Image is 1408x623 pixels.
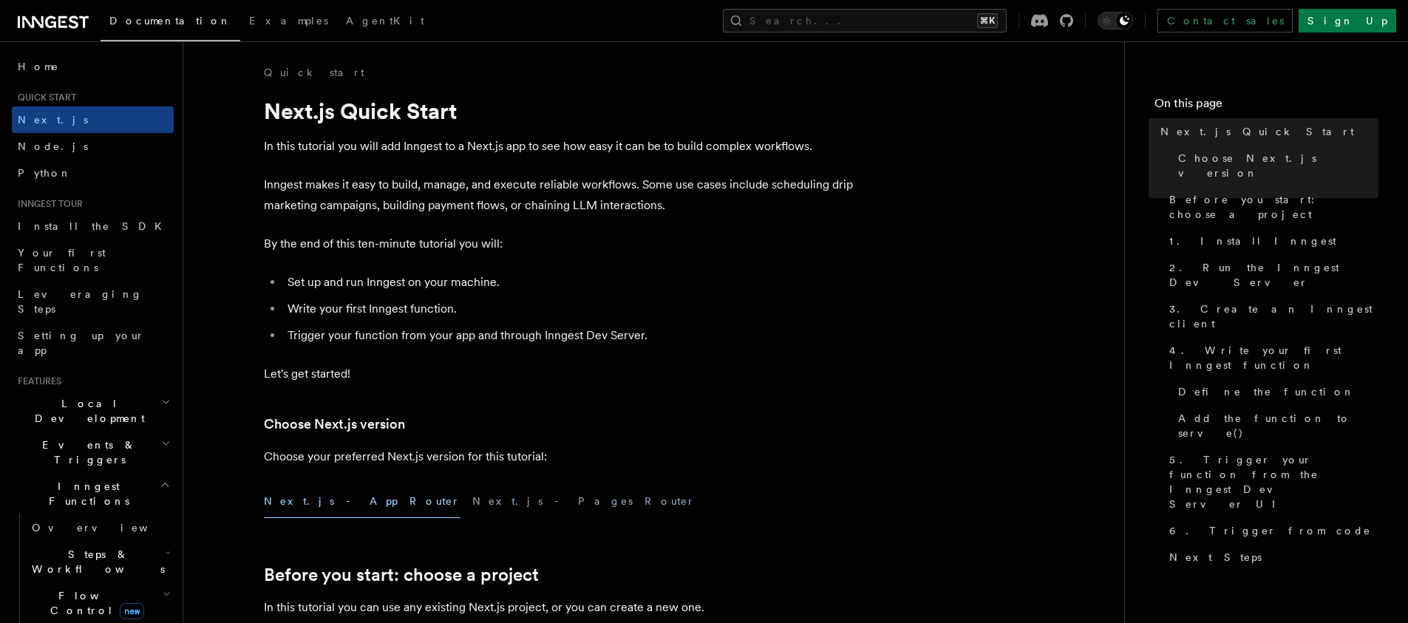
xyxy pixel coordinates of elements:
p: In this tutorial you will add Inngest to a Next.js app to see how easy it can be to build complex... [264,136,855,157]
a: Add the function to serve() [1172,405,1378,446]
span: AgentKit [346,15,424,27]
li: Trigger your function from your app and through Inngest Dev Server. [283,325,855,346]
a: Setting up your app [12,322,174,364]
span: Events & Triggers [12,438,161,467]
span: Flow Control [26,588,163,618]
span: 5. Trigger your function from the Inngest Dev Server UI [1169,452,1378,511]
span: Node.js [18,140,88,152]
button: Steps & Workflows [26,541,174,582]
span: Add the function to serve() [1178,411,1378,440]
span: 2. Run the Inngest Dev Server [1169,260,1378,290]
span: Examples [249,15,328,27]
a: Quick start [264,65,364,80]
span: Features [12,375,61,387]
a: Choose Next.js version [1172,145,1378,186]
button: Inngest Functions [12,473,174,514]
span: 1. Install Inngest [1169,234,1336,248]
span: Quick start [12,92,76,103]
button: Events & Triggers [12,432,174,473]
a: 4. Write your first Inngest function [1163,337,1378,378]
p: Inngest makes it easy to build, manage, and execute reliable workflows. Some use cases include sc... [264,174,855,216]
span: Python [18,167,72,179]
span: Inngest tour [12,198,83,210]
a: Before you start: choose a project [1163,186,1378,228]
a: Contact sales [1157,9,1293,33]
span: Home [18,59,59,74]
a: Documentation [101,4,240,41]
button: Next.js - App Router [264,485,460,518]
a: 6. Trigger from code [1163,517,1378,544]
li: Write your first Inngest function. [283,299,855,319]
button: Toggle dark mode [1098,12,1133,30]
span: Next Steps [1169,550,1262,565]
a: 3. Create an Inngest client [1163,296,1378,337]
p: By the end of this ten-minute tutorial you will: [264,234,855,254]
a: 2. Run the Inngest Dev Server [1163,254,1378,296]
span: Define the function [1178,384,1355,399]
a: Define the function [1172,378,1378,405]
span: Install the SDK [18,220,171,232]
a: Next.js [12,106,174,133]
a: Next Steps [1163,544,1378,571]
span: Steps & Workflows [26,547,165,576]
span: Setting up your app [18,330,145,356]
a: Node.js [12,133,174,160]
span: Before you start: choose a project [1169,192,1378,222]
p: Choose your preferred Next.js version for this tutorial: [264,446,855,467]
button: Next.js - Pages Router [472,485,696,518]
a: Your first Functions [12,239,174,281]
a: Examples [240,4,337,40]
span: Inngest Functions [12,479,160,508]
a: Next.js Quick Start [1154,118,1378,145]
p: In this tutorial you can use any existing Next.js project, or you can create a new one. [264,597,855,618]
span: Documentation [109,15,231,27]
span: Choose Next.js version [1178,151,1378,180]
li: Set up and run Inngest on your machine. [283,272,855,293]
a: Home [12,53,174,80]
span: Next.js [18,114,88,126]
span: 4. Write your first Inngest function [1169,343,1378,372]
a: Overview [26,514,174,541]
a: Leveraging Steps [12,281,174,322]
span: Your first Functions [18,247,106,273]
span: 3. Create an Inngest client [1169,302,1378,331]
h1: Next.js Quick Start [264,98,855,124]
p: Let's get started! [264,364,855,384]
kbd: ⌘K [977,13,998,28]
h4: On this page [1154,95,1378,118]
a: AgentKit [337,4,433,40]
span: Overview [32,522,184,534]
a: 5. Trigger your function from the Inngest Dev Server UI [1163,446,1378,517]
span: Local Development [12,396,161,426]
a: Python [12,160,174,186]
a: Before you start: choose a project [264,565,539,585]
a: Choose Next.js version [264,414,405,435]
button: Search...⌘K [723,9,1007,33]
span: Next.js Quick Start [1160,124,1354,139]
a: Install the SDK [12,213,174,239]
a: 1. Install Inngest [1163,228,1378,254]
span: Leveraging Steps [18,288,143,315]
span: new [120,603,144,619]
a: Sign Up [1299,9,1396,33]
button: Local Development [12,390,174,432]
span: 6. Trigger from code [1169,523,1371,538]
